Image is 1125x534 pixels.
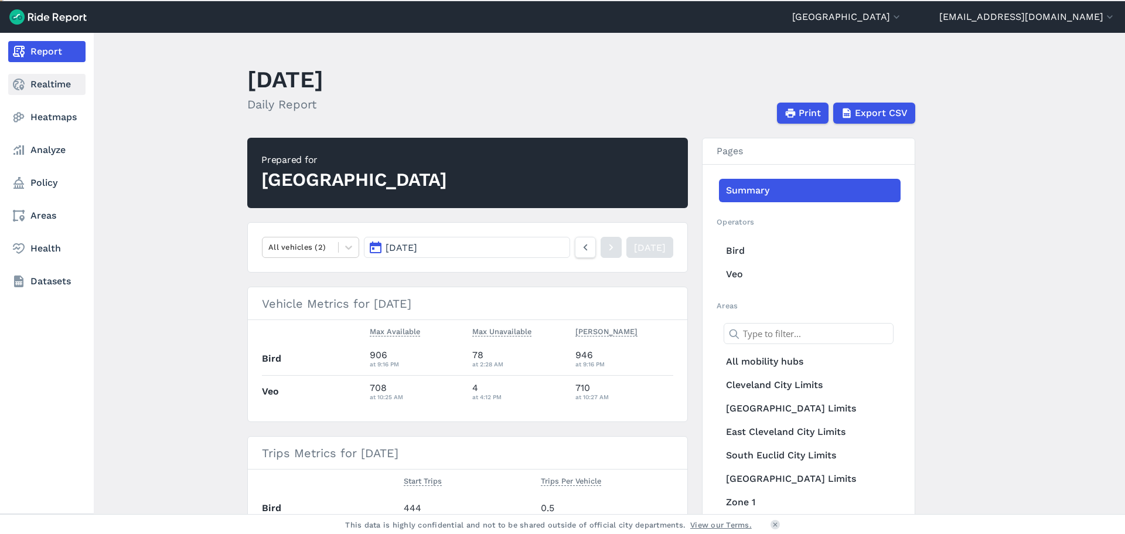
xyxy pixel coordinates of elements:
[399,492,536,525] td: 444
[833,103,915,124] button: Export CSV
[472,325,531,336] span: Max Unavailable
[541,474,601,488] button: Trips Per Vehicle
[717,216,901,227] h2: Operators
[690,519,752,530] a: View our Terms.
[792,10,902,24] button: [GEOGRAPHIC_DATA]
[719,491,901,514] a: Zone 1
[262,492,399,525] th: Bird
[370,359,463,369] div: at 9:16 PM
[575,359,674,369] div: at 9:16 PM
[939,10,1116,24] button: [EMAIL_ADDRESS][DOMAIN_NAME]
[536,492,673,525] td: 0.5
[261,167,447,193] div: [GEOGRAPHIC_DATA]
[626,237,673,258] a: [DATE]
[719,239,901,263] a: Bird
[719,420,901,444] a: East Cleveland City Limits
[777,103,829,124] button: Print
[262,343,365,375] th: Bird
[719,397,901,420] a: [GEOGRAPHIC_DATA] Limits
[8,74,86,95] a: Realtime
[248,437,687,470] h3: Trips Metrics for [DATE]
[541,474,601,486] span: Trips Per Vehicle
[8,271,86,292] a: Datasets
[386,242,417,253] span: [DATE]
[575,381,674,402] div: 710
[370,381,463,402] div: 708
[719,263,901,286] a: Veo
[724,323,894,344] input: Type to filter...
[404,474,442,488] button: Start Trips
[261,153,447,167] div: Prepared for
[855,106,908,120] span: Export CSV
[719,373,901,397] a: Cleveland City Limits
[370,392,463,402] div: at 10:25 AM
[8,41,86,62] a: Report
[703,138,915,165] h3: Pages
[575,392,674,402] div: at 10:27 AM
[472,348,566,369] div: 78
[8,238,86,259] a: Health
[719,444,901,467] a: South Euclid City Limits
[719,179,901,202] a: Summary
[717,300,901,311] h2: Areas
[8,205,86,226] a: Areas
[247,96,323,113] h2: Daily Report
[370,325,420,339] button: Max Available
[370,325,420,336] span: Max Available
[472,359,566,369] div: at 2:28 AM
[472,381,566,402] div: 4
[472,325,531,339] button: Max Unavailable
[8,140,86,161] a: Analyze
[719,350,901,373] a: All mobility hubs
[799,106,821,120] span: Print
[247,63,323,96] h1: [DATE]
[248,287,687,320] h3: Vehicle Metrics for [DATE]
[370,348,463,369] div: 906
[719,467,901,491] a: [GEOGRAPHIC_DATA] Limits
[8,172,86,193] a: Policy
[262,375,365,407] th: Veo
[404,474,442,486] span: Start Trips
[9,9,87,25] img: Ride Report
[575,348,674,369] div: 946
[8,107,86,128] a: Heatmaps
[575,325,637,339] button: [PERSON_NAME]
[364,237,570,258] button: [DATE]
[575,325,637,336] span: [PERSON_NAME]
[472,392,566,402] div: at 4:12 PM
